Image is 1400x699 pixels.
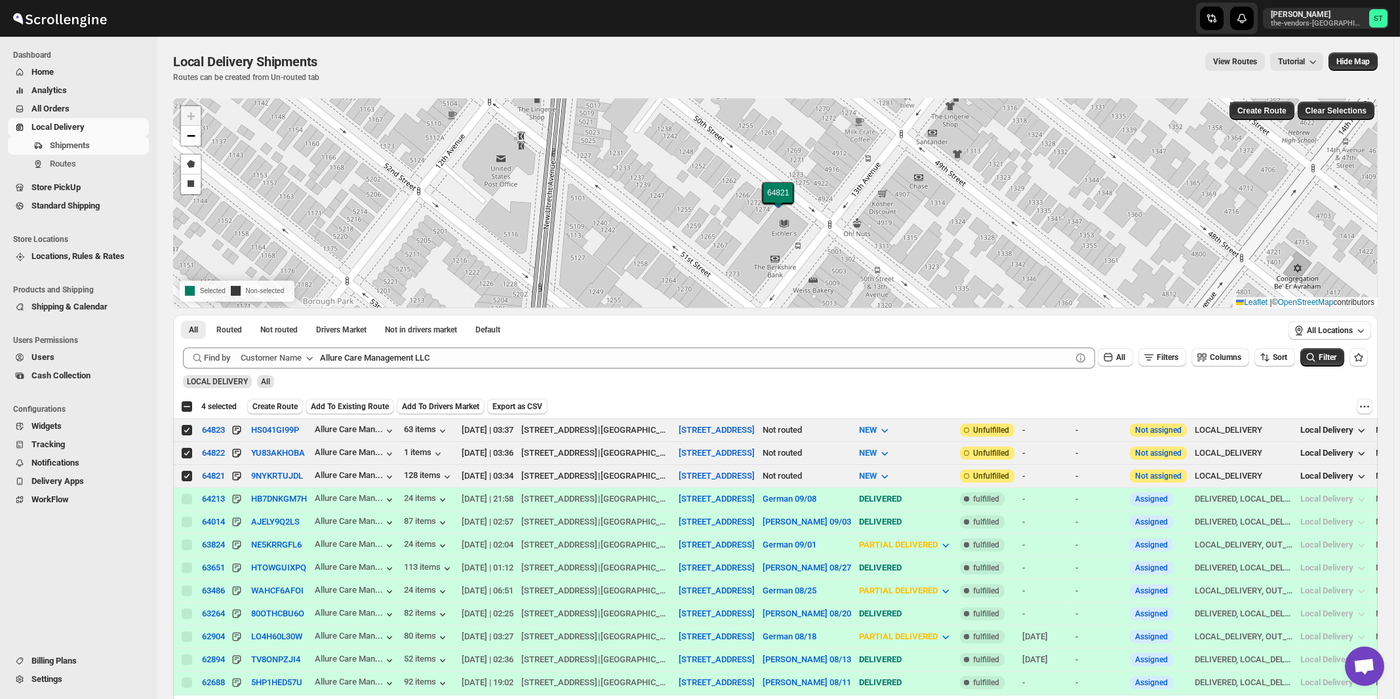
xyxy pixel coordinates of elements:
[1195,469,1292,483] div: LOCAL_DELIVERY
[404,470,454,483] button: 128 items
[202,424,225,437] button: 64823
[404,608,449,621] button: 82 items
[521,469,671,483] div: |
[1300,425,1353,435] span: Local Delivery
[202,630,225,643] button: 62904
[468,321,508,339] button: Default
[31,352,54,362] span: Users
[8,348,149,367] button: Users
[8,435,149,454] button: Tracking
[8,670,149,689] button: Settings
[601,492,671,506] div: [GEOGRAPHIC_DATA]
[187,127,195,144] span: −
[1138,348,1186,367] button: Filters
[487,399,548,414] button: Export as CSV
[1135,586,1168,595] button: Assigned
[1075,469,1122,483] div: -
[601,424,671,437] div: [GEOGRAPHIC_DATA]
[679,609,755,618] button: [STREET_ADDRESS]
[769,193,788,208] img: Marker
[260,325,298,335] span: Not routed
[859,515,952,529] div: DELIVERED
[404,539,449,552] button: 24 items
[8,652,149,670] button: Billing Plans
[315,654,396,667] button: Allure Care Man...
[1233,297,1378,308] div: © contributors
[1075,492,1122,506] div: -
[251,677,302,687] button: 5HP1HED57U
[31,302,108,311] span: Shipping & Calendar
[315,562,383,572] div: Allure Care Man...
[31,439,65,449] span: Tracking
[679,677,755,687] button: [STREET_ADDRESS]
[404,424,449,437] button: 63 items
[851,420,899,441] button: NEW
[1236,298,1268,307] a: Leaflet
[679,517,755,527] button: [STREET_ADDRESS]
[851,534,960,555] button: PARTIAL DELIVERED
[763,609,851,618] button: [PERSON_NAME] 08/20
[851,443,899,464] button: NEW
[181,106,201,126] a: Zoom in
[8,298,149,316] button: Shipping & Calendar
[31,476,84,486] span: Delivery Apps
[1195,424,1292,437] div: LOCAL_DELIVERY
[973,517,999,527] span: fulfilled
[1135,563,1168,572] button: Assigned
[1292,420,1376,441] button: Local Delivery
[315,677,396,690] button: Allure Care Man...
[377,321,465,339] button: Un-claimable
[315,470,396,483] button: Allure Care Man...
[763,469,851,483] div: Not routed
[1329,52,1378,71] button: Map action label
[8,247,149,266] button: Locations, Rules & Rates
[315,608,383,618] div: Allure Care Man...
[202,471,225,481] div: 64821
[315,493,383,503] div: Allure Care Man...
[202,609,225,618] div: 63264
[859,471,877,481] span: NEW
[261,377,270,386] span: All
[763,631,816,641] button: German 08/18
[404,493,449,506] button: 24 items
[973,448,1009,458] span: Unfulfilled
[251,494,307,504] button: HB7DNKGM7H
[181,174,201,194] a: Draw a rectangle
[8,136,149,155] button: Shipments
[475,325,500,335] span: Default
[315,539,383,549] div: Allure Care Man...
[1195,515,1292,529] div: DELIVERED, LOCAL_DELIVERY, OUT_FOR_DELIVERY, PICKED_UP, SHIPMENT -> DELIVERED
[763,563,851,572] button: [PERSON_NAME] 08/27
[8,472,149,490] button: Delivery Apps
[1300,471,1353,481] span: Local Delivery
[1135,426,1182,435] button: Not assigned
[1336,56,1370,67] span: Hide Map
[202,517,225,527] div: 64014
[13,404,151,414] span: Configurations
[315,654,383,664] div: Allure Care Man...
[251,517,300,527] button: AJELY9Q2LS
[1254,348,1295,367] button: Sort
[202,563,225,572] div: 63651
[202,586,225,595] div: 63486
[763,677,851,687] button: [PERSON_NAME] 08/11
[763,654,851,664] button: [PERSON_NAME] 08/13
[251,471,303,481] button: 9NYKRTUJDL
[8,454,149,472] button: Notifications
[251,654,300,664] button: TV8ONPZJI4
[315,447,396,460] button: Allure Care Man...
[1300,348,1344,367] button: Filter
[1307,325,1353,336] span: All Locations
[973,471,1009,481] span: Unfulfilled
[1022,492,1068,506] div: -
[404,447,445,460] button: 1 items
[315,631,383,641] div: Allure Care Man...
[859,631,938,641] span: PARTIAL DELIVERED
[1213,56,1257,67] span: View Routes
[462,492,513,506] div: [DATE] | 21:58
[859,425,877,435] span: NEW
[763,540,816,549] button: German 09/01
[1195,447,1292,460] div: LOCAL_DELIVERY
[13,50,151,60] span: Dashboard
